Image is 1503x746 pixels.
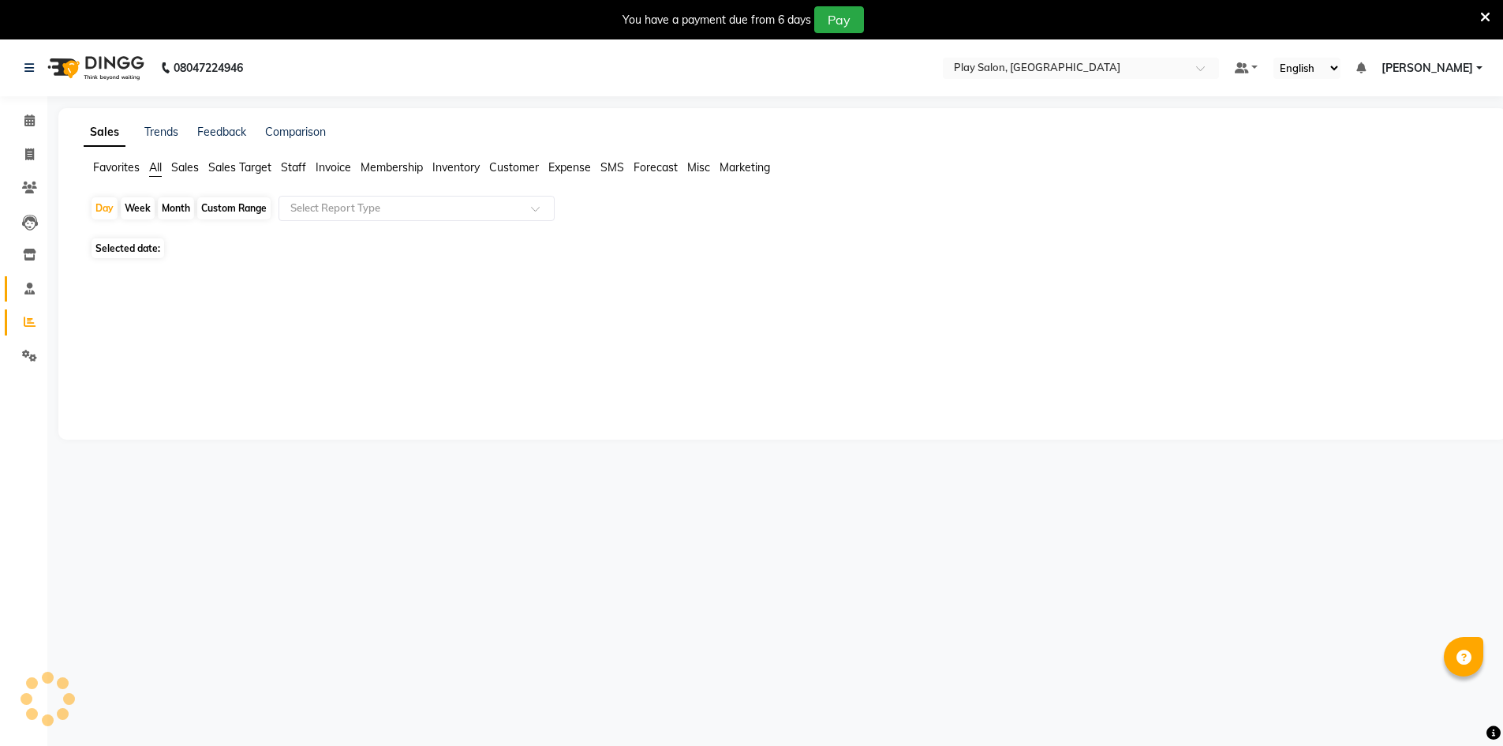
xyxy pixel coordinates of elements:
span: Expense [548,160,591,174]
span: Marketing [720,160,770,174]
a: Trends [144,125,178,139]
button: Pay [814,6,864,33]
div: You have a payment due from 6 days [623,12,811,28]
span: Sales [171,160,199,174]
a: Sales [84,118,125,147]
span: Favorites [93,160,140,174]
span: Membership [361,160,423,174]
span: Customer [489,160,539,174]
b: 08047224946 [174,46,243,90]
img: logo [40,46,148,90]
a: Feedback [197,125,246,139]
div: Custom Range [197,197,271,219]
div: Week [121,197,155,219]
span: Forecast [634,160,678,174]
span: Misc [687,160,710,174]
div: Day [92,197,118,219]
span: Inventory [432,160,480,174]
a: Comparison [265,125,326,139]
span: [PERSON_NAME] [1381,60,1473,77]
span: Staff [281,160,306,174]
div: Month [158,197,194,219]
span: SMS [600,160,624,174]
span: Selected date: [92,238,164,258]
span: Invoice [316,160,351,174]
span: All [149,160,162,174]
span: Sales Target [208,160,271,174]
